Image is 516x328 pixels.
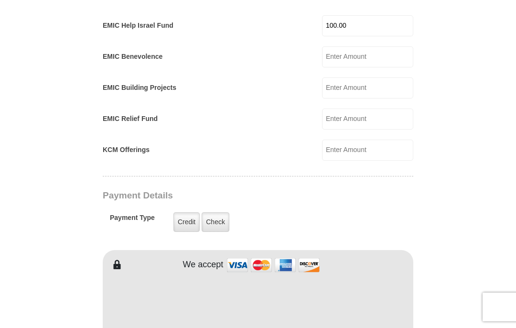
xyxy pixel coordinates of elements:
img: credit cards accepted [226,255,321,275]
h5: Payment Type [110,214,155,227]
input: Enter Amount [322,140,413,161]
label: EMIC Building Projects [103,83,176,93]
input: Enter Amount [322,46,413,67]
input: Enter Amount [322,77,413,98]
label: KCM Offerings [103,145,150,155]
input: Enter Amount [322,109,413,130]
h3: Payment Details [103,190,346,201]
label: Credit [173,212,200,232]
h4: We accept [183,260,224,270]
label: EMIC Relief Fund [103,114,158,124]
input: Enter Amount [322,15,413,36]
label: EMIC Help Israel Fund [103,21,173,31]
label: EMIC Benevolence [103,52,162,62]
label: Check [202,212,229,232]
